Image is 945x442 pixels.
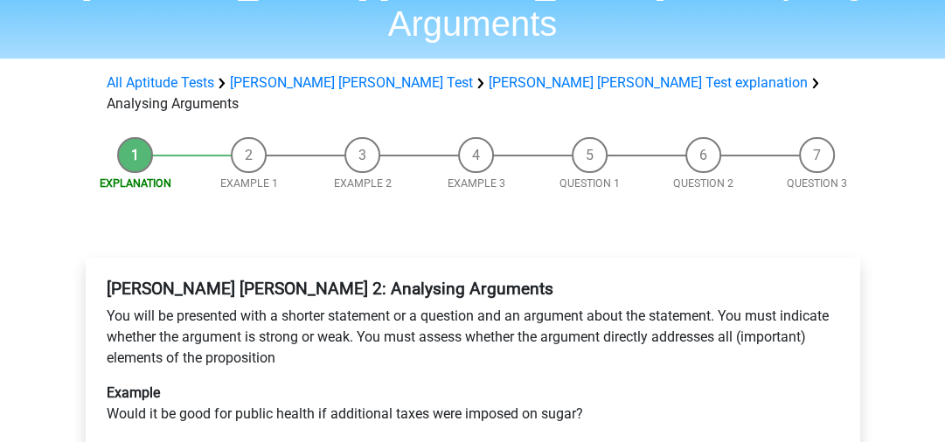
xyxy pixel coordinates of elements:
a: [PERSON_NAME] [PERSON_NAME] Test [230,74,473,91]
div: Analysing Arguments [100,73,846,114]
a: Question 3 [787,176,847,190]
p: You will be presented with a shorter statement or a question and an argument about the statement.... [107,306,839,369]
a: Question 1 [559,176,620,190]
b: [PERSON_NAME] [PERSON_NAME] 2: Analysing Arguments [107,279,553,299]
a: [PERSON_NAME] [PERSON_NAME] Test explanation [489,74,808,91]
a: Example 3 [448,176,505,190]
p: Would it be good for public health if additional taxes were imposed on sugar? [107,383,839,425]
a: Example 1 [220,176,278,190]
b: Example [107,384,160,401]
a: Example 2 [334,176,392,190]
a: Question 2 [673,176,733,190]
a: All Aptitude Tests [107,74,214,91]
a: Explanation [100,176,171,190]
